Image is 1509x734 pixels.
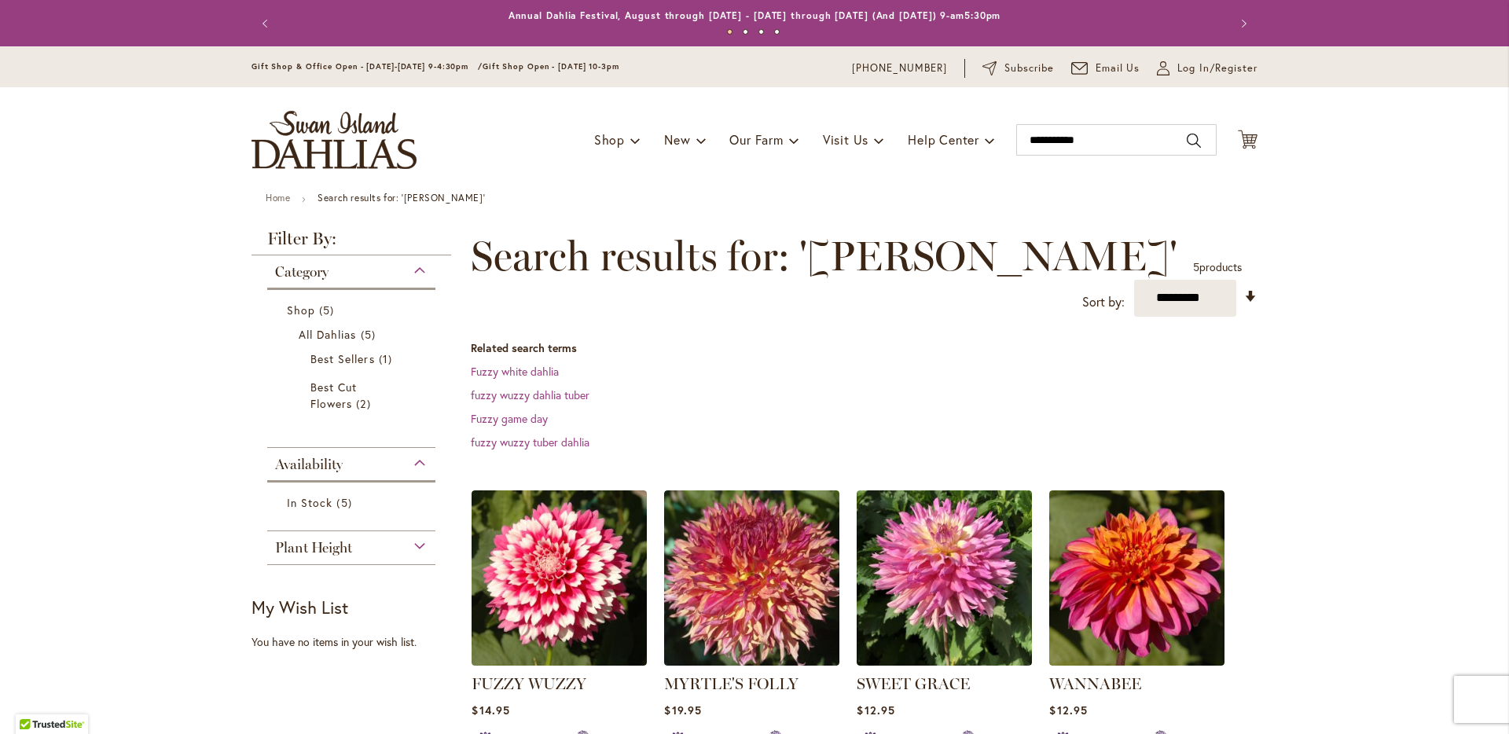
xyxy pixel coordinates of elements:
[594,131,625,148] span: Shop
[1226,8,1257,39] button: Next
[729,131,783,148] span: Our Farm
[664,490,839,666] img: MYRTLE'S FOLLY
[908,131,979,148] span: Help Center
[275,263,329,281] span: Category
[251,111,417,169] a: store logo
[664,674,799,693] a: MYRTLE'S FOLLY
[1049,654,1224,669] a: WANNABEE
[310,380,357,411] span: Best Cut Flowers
[310,350,396,367] a: Best Sellers
[758,29,764,35] button: 3 of 4
[664,703,701,717] span: $19.95
[287,494,420,511] a: In Stock 5
[1177,61,1257,76] span: Log In/Register
[1193,255,1242,280] p: products
[356,395,374,412] span: 2
[471,387,589,402] a: fuzzy wuzzy dahlia tuber
[251,230,451,255] strong: Filter By:
[471,411,548,426] a: Fuzzy game day
[472,703,509,717] span: $14.95
[664,131,690,148] span: New
[251,634,461,650] div: You have no items in your wish list.
[857,654,1032,669] a: SWEET GRACE
[251,61,483,72] span: Gift Shop & Office Open - [DATE]-[DATE] 9-4:30pm /
[1193,259,1199,274] span: 5
[287,302,420,318] a: Shop
[1096,61,1140,76] span: Email Us
[509,9,1001,21] a: Annual Dahlia Festival, August through [DATE] - [DATE] through [DATE] (And [DATE]) 9-am5:30pm
[1157,61,1257,76] a: Log In/Register
[1049,674,1141,693] a: WANNABEE
[310,351,375,366] span: Best Sellers
[1004,61,1054,76] span: Subscribe
[1049,490,1224,666] img: WANNABEE
[823,131,868,148] span: Visit Us
[319,302,338,318] span: 5
[251,596,348,618] strong: My Wish List
[287,303,315,317] span: Shop
[472,674,586,693] a: FUZZY WUZZY
[982,61,1054,76] a: Subscribe
[471,364,559,379] a: Fuzzy white dahlia
[727,29,732,35] button: 1 of 4
[1082,288,1125,317] label: Sort by:
[857,490,1032,666] img: SWEET GRACE
[743,29,748,35] button: 2 of 4
[472,654,647,669] a: FUZZY WUZZY
[251,8,283,39] button: Previous
[299,326,408,343] a: All Dahlias
[472,490,647,666] img: FUZZY WUZZY
[664,654,839,669] a: MYRTLE'S FOLLY
[483,61,619,72] span: Gift Shop Open - [DATE] 10-3pm
[471,340,1257,356] dt: Related search terms
[299,327,357,342] span: All Dahlias
[310,379,396,412] a: Best Cut Flowers
[336,494,355,511] span: 5
[1049,703,1087,717] span: $12.95
[857,703,894,717] span: $12.95
[266,192,290,204] a: Home
[852,61,947,76] a: [PHONE_NUMBER]
[471,435,589,450] a: fuzzy wuzzy tuber dahlia
[1071,61,1140,76] a: Email Us
[275,539,352,556] span: Plant Height
[318,192,485,204] strong: Search results for: '[PERSON_NAME]'
[379,350,396,367] span: 1
[774,29,780,35] button: 4 of 4
[361,326,380,343] span: 5
[287,495,332,510] span: In Stock
[857,674,970,693] a: SWEET GRACE
[471,233,1177,280] span: Search results for: '[PERSON_NAME]'
[275,456,343,473] span: Availability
